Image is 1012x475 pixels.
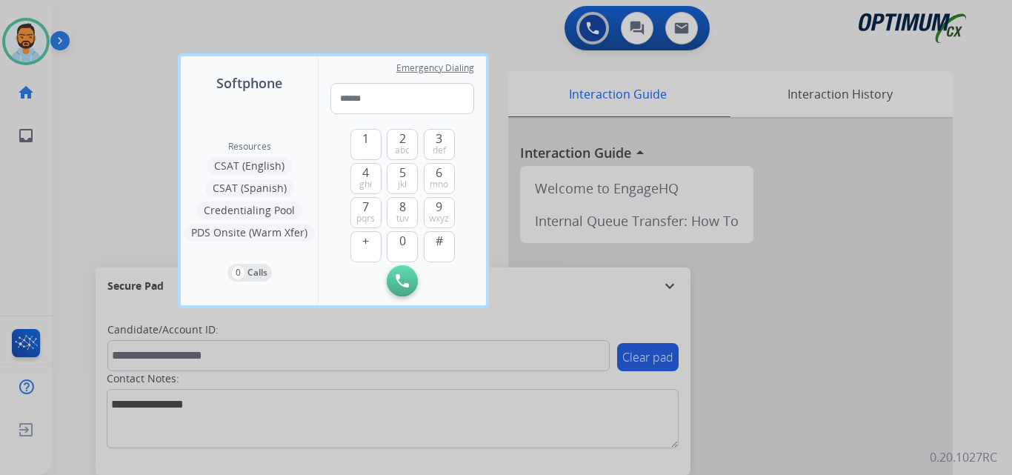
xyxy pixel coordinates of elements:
span: Resources [228,141,271,153]
button: CSAT (English) [207,157,292,175]
span: Softphone [216,73,282,93]
button: CSAT (Spanish) [205,179,294,197]
span: def [433,145,446,156]
span: jkl [398,179,407,190]
img: call-button [396,274,409,288]
button: 9wxyz [424,197,455,228]
button: 6mno [424,163,455,194]
button: # [424,231,455,262]
span: 8 [399,198,406,216]
span: 1 [362,130,369,147]
span: abc [395,145,410,156]
button: 8tuv [387,197,418,228]
span: tuv [396,213,409,225]
span: 2 [399,130,406,147]
span: pqrs [356,213,375,225]
p: Calls [247,266,267,279]
span: wxyz [429,213,449,225]
p: 0.20.1027RC [930,448,997,466]
button: 5jkl [387,163,418,194]
button: 1 [350,129,382,160]
button: 0 [387,231,418,262]
button: + [350,231,382,262]
button: PDS Onsite (Warm Xfer) [184,224,315,242]
span: 9 [436,198,442,216]
span: ghi [359,179,372,190]
button: 0Calls [227,264,272,282]
span: 7 [362,198,369,216]
button: 2abc [387,129,418,160]
span: # [436,232,443,250]
span: 3 [436,130,442,147]
span: 6 [436,164,442,182]
span: mno [430,179,448,190]
span: 5 [399,164,406,182]
button: Credentialing Pool [196,202,302,219]
p: 0 [232,266,244,279]
button: 7pqrs [350,197,382,228]
span: 4 [362,164,369,182]
span: 0 [399,232,406,250]
button: 3def [424,129,455,160]
span: Emergency Dialing [396,62,474,74]
span: + [362,232,369,250]
button: 4ghi [350,163,382,194]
